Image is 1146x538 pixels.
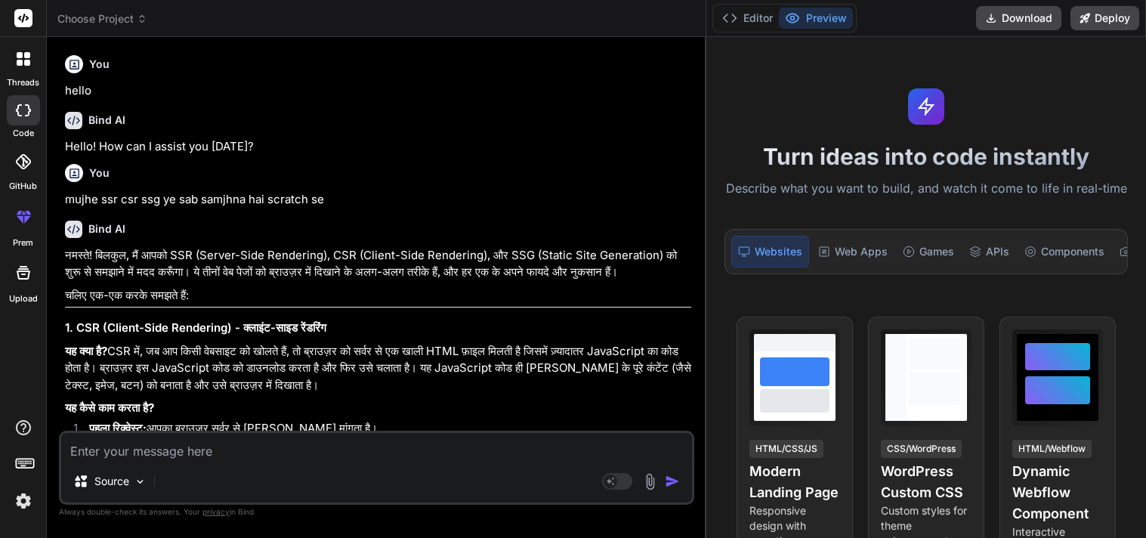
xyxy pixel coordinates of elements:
[65,287,691,305] p: चलिए एक-एक करके समझते हैं:
[881,440,962,458] div: CSS/WordPress
[897,236,960,267] div: Games
[1012,461,1103,524] h4: Dynamic Webflow Component
[94,474,129,489] p: Source
[65,344,107,358] strong: यह क्या है?
[65,82,691,100] p: hello
[65,191,691,209] p: mujhe ssr csr ssg ye sab samjhna hai scratch se
[749,440,823,458] div: HTML/CSS/JS
[57,11,147,26] span: Choose Project
[65,343,691,394] p: CSR में, जब आप किसी वेबसाइट को खोलते हैं, तो ब्राउज़र को सर्वर से एक खाली HTML फ़ाइल मिलती है जिस...
[65,138,691,156] p: Hello! How can I assist you [DATE]?
[59,505,694,519] p: Always double-check its answers. Your in Bind
[65,320,691,337] h3: 1. CSR (Client-Side Rendering) - क्लाइंट-साइड रेंडरिंग
[1070,6,1139,30] button: Deploy
[77,420,691,441] li: आपका ब्राउज़र सर्वर से [PERSON_NAME] मांगता है।
[65,400,154,415] strong: यह कैसे काम करता है?
[11,488,36,514] img: settings
[812,236,894,267] div: Web Apps
[89,421,147,435] strong: पहला रिक्वेस्ट:
[89,165,110,181] h6: You
[88,221,125,237] h6: Bind AI
[749,461,840,503] h4: Modern Landing Page
[1012,440,1092,458] div: HTML/Webflow
[9,180,37,193] label: GitHub
[134,475,147,488] img: Pick Models
[665,474,680,489] img: icon
[13,127,34,140] label: code
[88,113,125,128] h6: Bind AI
[715,179,1137,199] p: Describe what you want to build, and watch it come to life in real-time
[641,473,659,490] img: attachment
[976,6,1061,30] button: Download
[715,143,1137,170] h1: Turn ideas into code instantly
[13,237,33,249] label: prem
[716,8,779,29] button: Editor
[731,236,809,267] div: Websites
[202,507,230,516] span: privacy
[7,76,39,89] label: threads
[963,236,1015,267] div: APIs
[89,57,110,72] h6: You
[65,247,691,281] p: नमस्ते! बिलकुल, मैं आपको SSR (Server-Side Rendering), CSR (Client-Side Rendering), और SSG (Static...
[9,292,38,305] label: Upload
[1018,236,1110,267] div: Components
[779,8,853,29] button: Preview
[881,461,971,503] h4: WordPress Custom CSS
